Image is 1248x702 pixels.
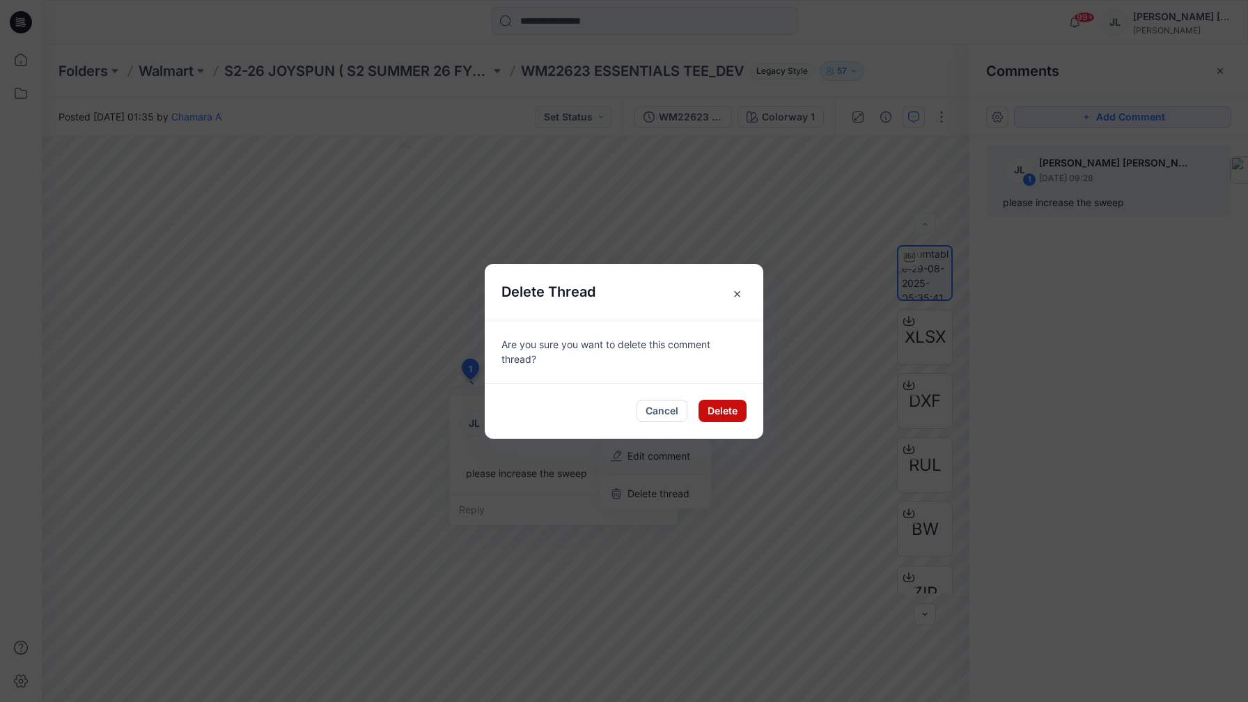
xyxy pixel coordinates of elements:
span: × [724,281,749,306]
button: Cancel [637,400,687,422]
button: Close [708,264,763,320]
button: Delete [699,400,747,422]
div: Are you sure you want to delete this comment thread? [485,320,763,383]
h5: Delete Thread [485,264,612,320]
